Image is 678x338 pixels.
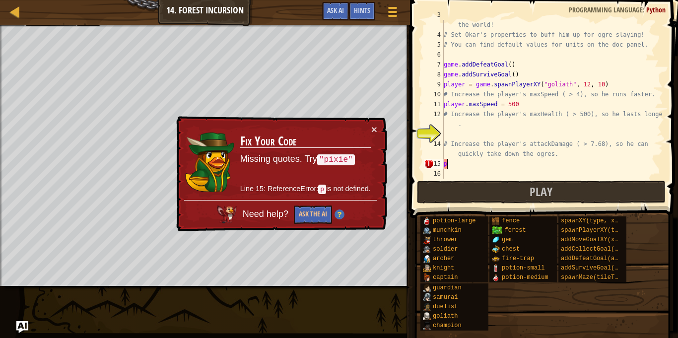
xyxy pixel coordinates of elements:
img: portrait.png [423,226,431,234]
img: portrait.png [423,255,431,263]
span: Programming language [569,5,643,14]
span: samurai [433,294,458,301]
span: soldier [433,246,458,253]
span: chest [502,246,520,253]
span: spawnXY(type, x, y) [561,217,629,224]
span: Ask AI [327,5,344,15]
span: duelist [433,303,458,310]
img: duck_naria.png [185,132,234,193]
div: 8 [424,69,444,79]
span: forest [504,227,526,234]
div: 15 [424,159,444,169]
img: portrait.png [423,293,431,301]
button: Ask the AI [294,205,332,224]
img: portrait.png [423,322,431,330]
span: potion-large [433,217,475,224]
p: Missing quotes. Try [240,153,371,166]
span: gem [502,236,513,243]
span: addDefeatGoal(amount) [561,255,636,262]
span: potion-medium [502,274,548,281]
span: addSurviveGoal(seconds) [561,265,643,271]
span: potion-small [502,265,544,271]
img: AI [217,205,237,223]
img: trees_1.png [492,226,502,234]
img: portrait.png [423,236,431,244]
img: portrait.png [492,236,500,244]
button: Play [417,181,666,203]
img: portrait.png [423,217,431,225]
span: munchkin [433,227,462,234]
img: portrait.png [492,255,500,263]
button: Ask AI [322,2,349,20]
h3: Fix Your Code [240,135,371,148]
img: portrait.png [423,264,431,272]
button: Ask AI [16,321,28,333]
div: 14 [424,139,444,159]
code: p [318,185,326,194]
img: portrait.png [423,284,431,292]
span: addMoveGoalXY(x, y) [561,236,629,243]
span: spawnPlayerXY(type, x, y) [561,227,650,234]
div: 3 [424,10,444,30]
span: guardian [433,284,462,291]
div: 5 [424,40,444,50]
div: 16 [424,169,444,179]
div: 11 [424,99,444,109]
span: Need help? [243,209,291,219]
span: thrower [433,236,458,243]
img: portrait.png [423,273,431,281]
img: Hint [335,209,344,219]
img: portrait.png [423,245,431,253]
div: 10 [424,89,444,99]
div: 9 [424,79,444,89]
img: portrait.png [423,303,431,311]
div: 12 [424,109,444,129]
div: 4 [424,30,444,40]
div: 7 [424,60,444,69]
p: Line 15: ReferenceError: is not defined. [240,184,371,195]
span: : [643,5,646,14]
span: captain [433,274,458,281]
code: "pixie" [317,154,355,165]
span: Play [530,184,552,200]
img: portrait.png [492,264,500,272]
span: fire-trap [502,255,534,262]
span: spawnMaze(tileType, seed) [561,274,650,281]
img: portrait.png [492,217,500,225]
span: Python [646,5,666,14]
button: × [371,124,377,135]
span: knight [433,265,454,271]
div: 6 [424,50,444,60]
span: fence [502,217,520,224]
span: archer [433,255,454,262]
button: Show game menu [380,2,405,25]
img: portrait.png [423,312,431,320]
img: portrait.png [492,273,500,281]
div: 13 [424,129,444,139]
span: addCollectGoal(amount) [561,246,639,253]
span: goliath [433,313,458,320]
img: portrait.png [492,245,500,253]
span: champion [433,322,462,329]
span: Hints [354,5,370,15]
